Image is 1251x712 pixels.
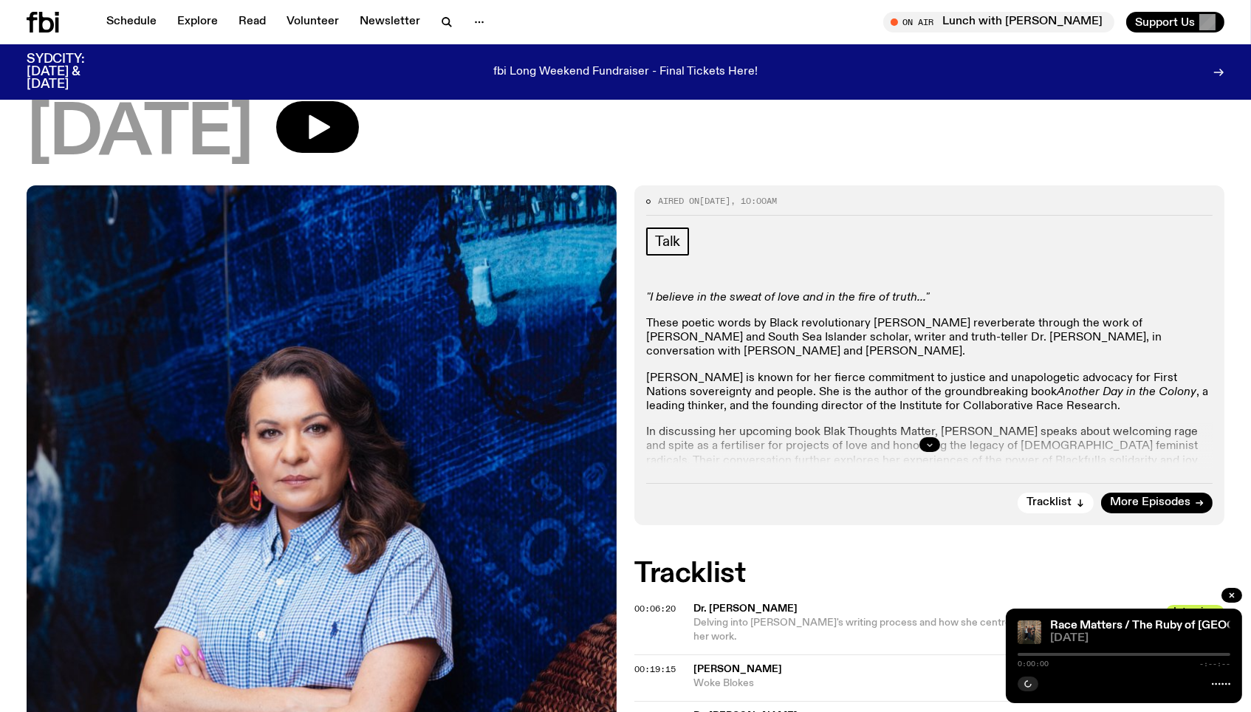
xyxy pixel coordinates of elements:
[883,12,1114,32] button: On AirLunch with [PERSON_NAME]
[634,665,676,674] button: 00:19:15
[1050,633,1230,644] span: [DATE]
[97,12,165,32] a: Schedule
[1101,493,1213,513] a: More Episodes
[646,292,929,304] em: "I believe in the sweat of love and in the fire of truth..."
[634,605,676,613] button: 00:06:20
[693,664,782,674] span: [PERSON_NAME]
[634,603,676,615] span: 00:06:20
[658,195,699,207] span: Aired on
[693,617,1149,642] span: Delving into [PERSON_NAME]'s writing process and how she centres community in every stage of her ...
[493,66,758,79] p: fbi Long Weekend Fundraiser - Final Tickets Here!
[699,195,730,207] span: [DATE]
[646,227,689,256] a: Talk
[646,372,1213,414] p: [PERSON_NAME] is known for her fierce commitment to justice and unapologetic advocacy for First N...
[27,101,253,168] span: [DATE]
[693,602,1157,616] span: Dr. [PERSON_NAME]
[27,53,121,91] h3: SYDCITY: [DATE] & [DATE]
[1018,493,1094,513] button: Tracklist
[278,12,348,32] a: Volunteer
[1166,605,1224,620] span: Interview
[655,233,680,250] span: Talk
[1057,386,1196,398] em: Another Day in the Colony
[646,317,1213,360] p: These poetic words by Black revolutionary [PERSON_NAME] reverberate through the work of [PERSON_N...
[230,12,275,32] a: Read
[730,195,777,207] span: , 10:00am
[693,677,1095,691] span: Woke Blokes
[1026,497,1072,508] span: Tracklist
[351,12,429,32] a: Newsletter
[634,561,1224,587] h2: Tracklist
[1018,620,1041,644] img: Tim Worton, Ethan Lyons and Jubahlee languidly striking a pose together in the music library.
[1018,660,1049,668] span: 0:00:00
[634,663,676,675] span: 00:19:15
[1126,12,1224,32] button: Support Us
[1199,660,1230,668] span: -:--:--
[1135,16,1195,29] span: Support Us
[1110,497,1190,508] span: More Episodes
[168,12,227,32] a: Explore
